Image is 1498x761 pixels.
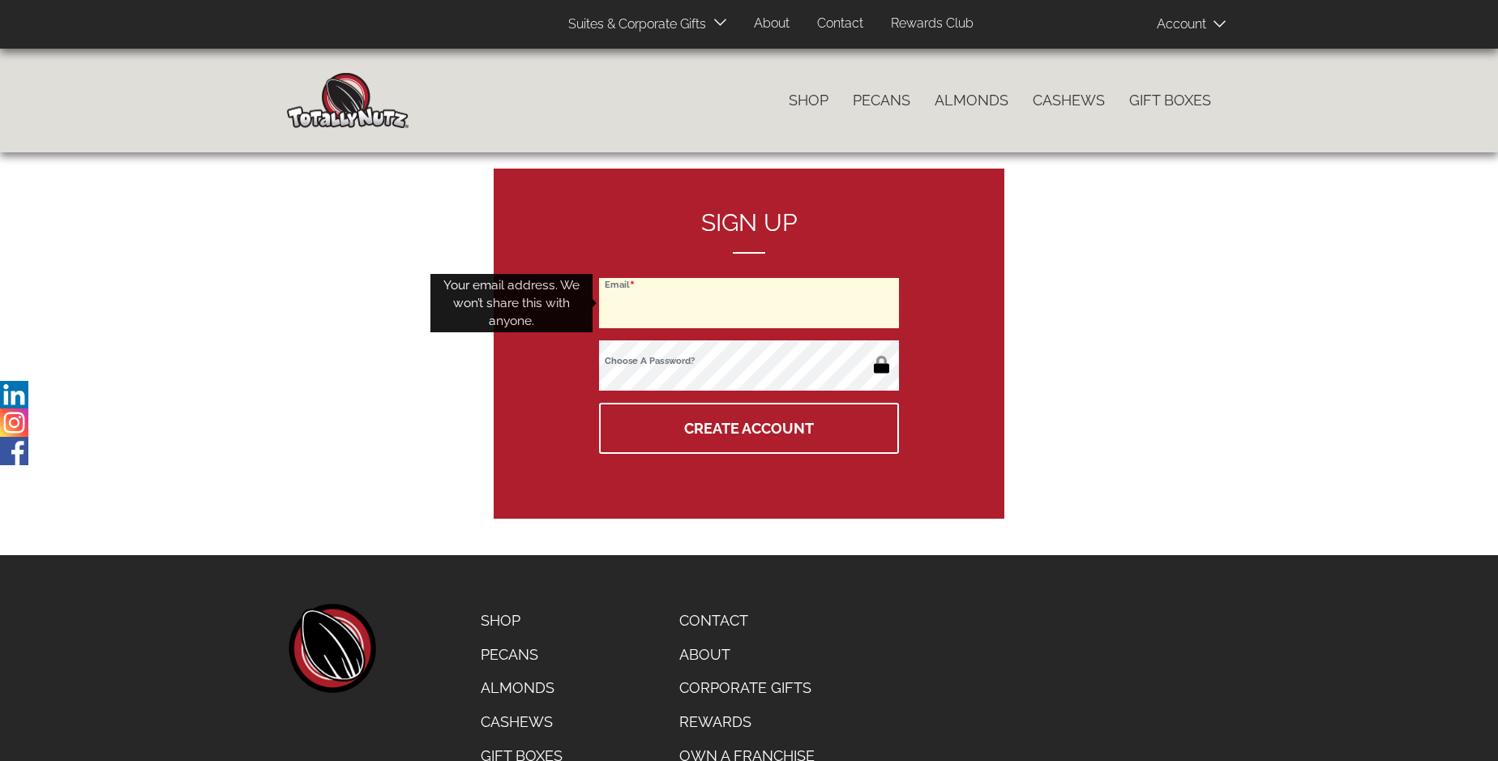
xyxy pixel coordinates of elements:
a: Rewards [667,705,827,739]
a: Almonds [922,83,1021,118]
a: About [742,8,802,40]
a: Pecans [841,83,922,118]
a: Almonds [469,671,575,705]
div: Your email address. We won’t share this with anyone. [430,274,593,333]
a: Pecans [469,638,575,672]
h2: Sign up [599,209,899,254]
a: Contact [805,8,875,40]
img: Home [287,73,409,128]
a: Corporate Gifts [667,671,827,705]
a: Shop [469,604,575,638]
a: Shop [777,83,841,118]
a: Cashews [1021,83,1117,118]
a: Rewards Club [879,8,986,40]
a: About [667,638,827,672]
button: Create Account [599,403,899,454]
a: Cashews [469,705,575,739]
input: Email [599,278,899,328]
a: Contact [667,604,827,638]
a: Suites & Corporate Gifts [556,9,711,41]
a: Gift Boxes [1117,83,1223,118]
a: home [287,604,376,693]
